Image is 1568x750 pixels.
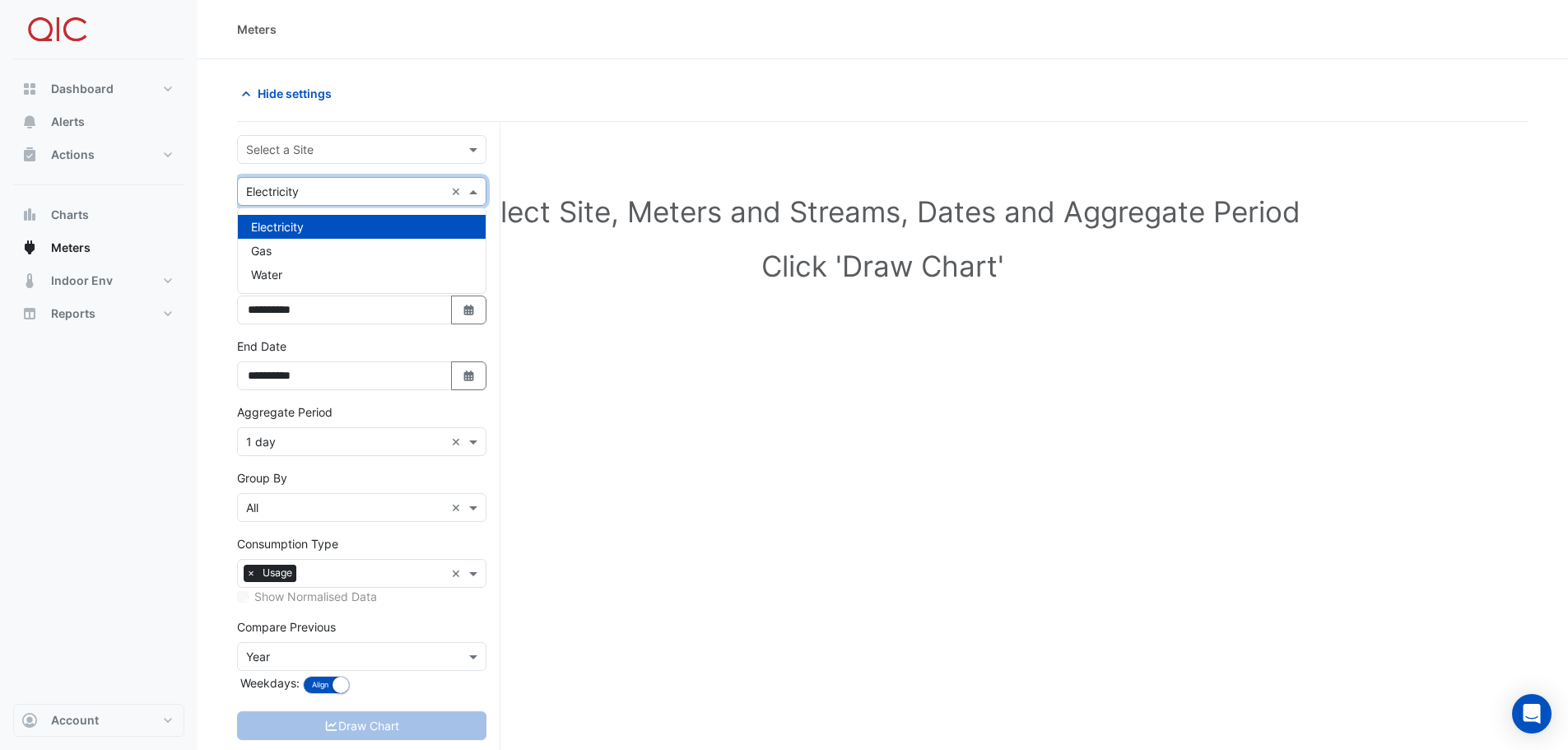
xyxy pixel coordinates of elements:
app-icon: Alerts [21,114,38,130]
span: Reports [51,305,95,322]
button: Charts [13,198,184,231]
span: Water [251,268,282,282]
div: Meters [237,21,277,38]
button: Indoor Env [13,264,184,297]
label: Group By [237,469,287,487]
div: Open Intercom Messenger [1512,694,1552,734]
img: Company Logo [20,13,94,46]
label: Weekdays: [237,674,300,692]
label: Aggregate Period [237,403,333,421]
span: Actions [51,147,95,163]
span: Clear [451,499,465,516]
button: Reports [13,297,184,330]
span: Clear [451,433,465,450]
button: Dashboard [13,72,184,105]
button: Actions [13,138,184,171]
span: × [244,565,258,581]
span: Indoor Env [51,273,113,289]
h1: Click 'Draw Chart' [263,249,1502,283]
span: Charts [51,207,89,223]
app-icon: Reports [21,305,38,322]
span: Clear [451,565,465,582]
app-icon: Actions [21,147,38,163]
button: Meters [13,231,184,264]
app-icon: Charts [21,207,38,223]
fa-icon: Select Date [462,303,477,317]
span: Meters [51,240,91,256]
fa-icon: Select Date [462,369,477,383]
button: Account [13,704,184,737]
span: Usage [258,565,296,581]
div: Options List [238,208,486,293]
span: Hide settings [258,85,332,102]
label: Consumption Type [237,535,338,552]
button: Alerts [13,105,184,138]
span: Dashboard [51,81,114,97]
h1: Select Site, Meters and Streams, Dates and Aggregate Period [263,194,1502,229]
span: Electricity [251,220,304,234]
span: Alerts [51,114,85,130]
app-icon: Meters [21,240,38,256]
app-icon: Dashboard [21,81,38,97]
button: Hide settings [237,79,342,108]
label: End Date [237,338,286,355]
label: Compare Previous [237,618,336,636]
div: Select meters or streams to enable normalisation [237,588,486,605]
span: Account [51,712,99,729]
span: Clear [451,183,465,200]
span: Gas [251,244,272,258]
app-icon: Indoor Env [21,273,38,289]
label: Show Normalised Data [254,588,377,605]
